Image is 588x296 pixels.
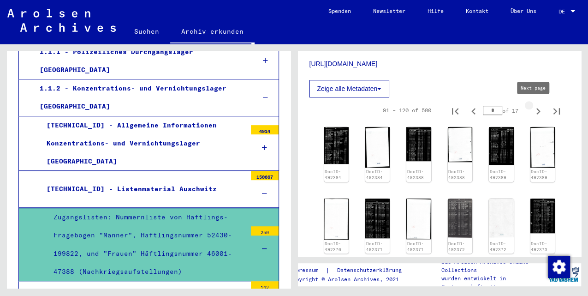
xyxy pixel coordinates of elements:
div: Zugangslisten: Nummernliste von Häftlings-Fragebögen "Männer", Häftlingsnummer 52430-199822, und ... [47,208,246,281]
img: Zustimmung ändern [548,256,570,278]
a: DocID: 492373 [531,241,547,253]
a: Suchen [123,20,170,42]
a: DocID: 492370 [325,241,341,253]
img: 001.jpg [530,199,555,233]
img: 001.jpg [448,199,472,238]
a: DocID: 492372 [490,241,506,253]
a: DocID: 492388 [448,169,465,181]
img: 002.jpg [489,199,513,238]
a: DocID: 492388 [407,169,424,181]
img: 001.jpg [489,127,513,165]
a: Impressum [289,266,325,275]
p: Copyright © Arolsen Archives, 2021 [289,275,412,284]
a: DocID: 492384 [325,169,341,181]
div: 4914 [251,125,279,134]
div: | [289,266,412,275]
div: of 17 [483,106,529,115]
img: 001.jpg [324,127,349,164]
button: Previous page [464,101,483,120]
p: INSTYTUT PAMIĘCI NARODOWEJ [URL][DOMAIN_NAME] [309,40,570,69]
div: [TECHNICAL_ID] - Listenmaterial Auschwitz [40,180,246,198]
p: Die Arolsen Archives Online-Collections [441,258,546,274]
img: 002.jpg [406,199,431,240]
img: 002.jpg [448,127,472,162]
div: 250 [251,226,279,236]
button: Next page [529,101,547,120]
div: 1.1.2 - Konzentrations- und Vernichtungslager [GEOGRAPHIC_DATA] [33,79,247,115]
div: 150667 [251,171,279,180]
a: Archiv erkunden [170,20,255,44]
a: DocID: 492372 [448,241,465,253]
div: 1.1.1 - Polizeiliches Durchgangslager [GEOGRAPHIC_DATA] [33,43,247,79]
button: Last page [547,101,566,120]
a: DocID: 492371 [366,241,383,253]
a: DocID: 492371 [407,241,424,253]
img: 002.jpg [530,127,555,168]
p: wurden entwickelt in Partnerschaft mit [441,274,546,291]
div: 91 – 120 of 500 [383,106,431,115]
a: DocID: 492384 [366,169,383,181]
button: Zeige alle Metadaten [309,80,390,97]
img: 002.jpg [365,127,390,167]
img: 001.jpg [406,127,431,161]
img: yv_logo.png [546,263,581,286]
img: 002.jpg [324,199,349,240]
a: DocID: 492389 [490,169,506,181]
div: [TECHNICAL_ID] - Allgemeine Informationen Konzentrations- und Vernichtungslager [GEOGRAPHIC_DATA] [40,116,246,171]
img: 001.jpg [365,199,390,238]
img: Arolsen_neg.svg [7,9,116,32]
button: First page [446,101,464,120]
span: DE [558,8,569,15]
a: DocID: 492389 [531,169,547,181]
a: Datenschutzerklärung [329,266,412,275]
div: 142 [251,281,279,290]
